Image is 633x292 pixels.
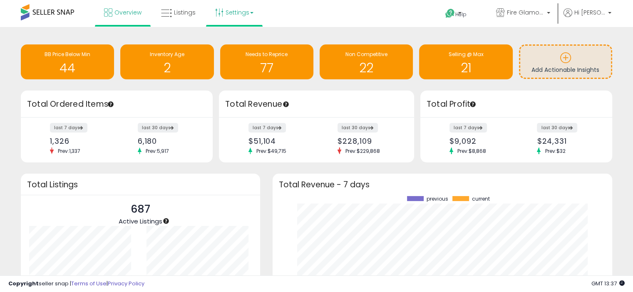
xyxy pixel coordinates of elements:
span: Non Competitive [345,51,387,58]
a: Selling @ Max 21 [419,44,512,79]
div: seller snap | | [8,280,144,288]
span: Hi [PERSON_NAME] [574,8,606,17]
a: Add Actionable Insights [520,46,611,78]
span: Prev: $229,868 [341,147,384,155]
span: Fire Glamour-[GEOGRAPHIC_DATA] [507,8,544,17]
span: Prev: $49,715 [252,147,290,155]
h1: 2 [124,61,209,75]
div: $228,109 [338,137,400,145]
span: Selling @ Max [448,51,483,58]
a: Help [439,2,483,27]
div: $9,092 [449,137,510,145]
div: $51,104 [248,137,310,145]
a: Hi [PERSON_NAME] [563,8,611,27]
label: last 7 days [248,123,286,133]
div: Tooltip anchor [469,101,477,108]
div: Tooltip anchor [162,217,170,225]
h3: Total Revenue - 7 days [279,182,606,188]
h3: Total Profit [427,98,606,110]
span: Listings [174,8,196,17]
a: BB Price Below Min 44 [21,44,114,79]
span: Prev: $32 [541,147,569,155]
label: last 7 days [449,123,487,133]
h3: Total Revenue [225,98,408,110]
span: 2025-08-16 13:37 GMT [591,280,625,287]
h1: 21 [423,61,508,75]
span: BB Price Below Min [45,51,90,58]
label: last 30 days [138,123,178,133]
a: Privacy Policy [108,280,144,287]
h3: Total Ordered Items [27,98,206,110]
h3: Total Listings [27,182,254,188]
span: Prev: 1,337 [54,147,84,155]
div: Tooltip anchor [107,101,114,108]
span: Prev: $8,868 [453,147,490,155]
p: 687 [119,201,162,217]
label: last 7 days [50,123,87,133]
span: Add Actionable Insights [531,66,599,74]
h1: 44 [25,61,110,75]
span: Prev: 5,917 [141,147,173,155]
span: Active Listings [119,217,162,226]
strong: Copyright [8,280,39,287]
a: Needs to Reprice 77 [220,44,313,79]
span: Needs to Reprice [246,51,288,58]
label: last 30 days [338,123,378,133]
div: $24,331 [537,137,597,145]
span: Inventory Age [150,51,184,58]
a: Inventory Age 2 [120,44,213,79]
h1: 77 [224,61,309,75]
a: Terms of Use [71,280,107,287]
div: 6,180 [138,137,198,145]
a: Non Competitive 22 [320,44,413,79]
span: Help [455,11,467,18]
div: 1,326 [50,137,110,145]
i: Get Help [445,8,455,19]
div: Tooltip anchor [282,101,290,108]
label: last 30 days [537,123,577,133]
span: previous [427,196,448,202]
span: current [472,196,490,202]
span: Overview [114,8,141,17]
h1: 22 [324,61,409,75]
